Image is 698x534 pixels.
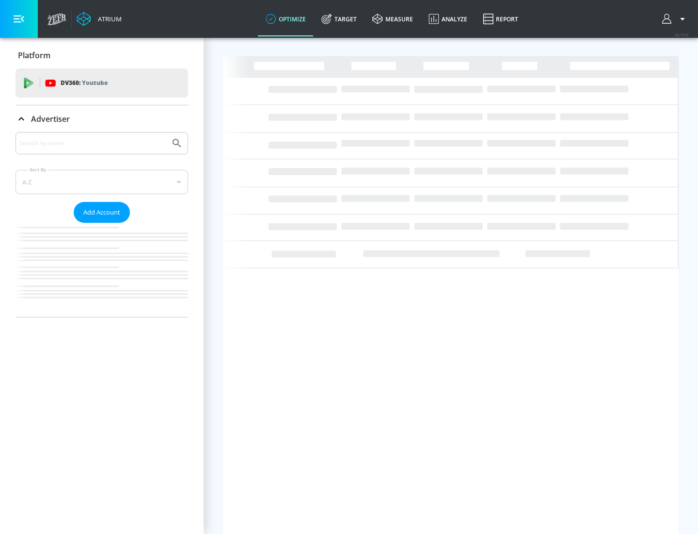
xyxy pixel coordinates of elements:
nav: list of Advertiser [16,223,188,317]
div: A-Z [16,170,188,194]
span: Add Account [83,207,120,218]
input: Search by name [19,137,166,150]
a: Atrium [77,12,122,26]
div: Advertiser [16,132,188,317]
button: Add Account [74,202,130,223]
p: Advertiser [31,114,70,124]
div: Advertiser [16,105,188,133]
a: optimize [258,1,314,36]
a: Report [475,1,526,36]
p: Youtube [82,78,108,88]
div: Platform [16,42,188,69]
a: Analyze [421,1,475,36]
div: DV360: Youtube [16,68,188,98]
label: Sort By [28,167,48,173]
a: Target [314,1,365,36]
div: Atrium [94,15,122,23]
span: v 4.19.0 [675,32,688,37]
p: DV360: [61,78,108,88]
a: measure [365,1,421,36]
p: Platform [18,50,50,61]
